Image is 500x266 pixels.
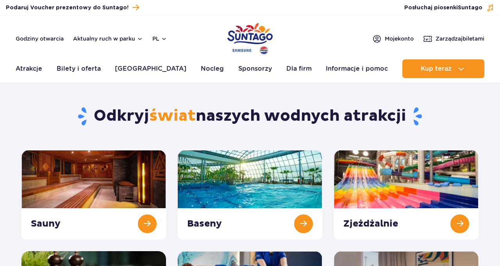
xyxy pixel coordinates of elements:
a: Atrakcje [16,59,42,78]
span: Podaruj Voucher prezentowy do Suntago! [6,4,129,12]
a: Mojekonto [372,34,414,43]
a: Sponsorzy [238,59,272,78]
button: Posłuchaj piosenkiSuntago [404,4,494,12]
a: Podaruj Voucher prezentowy do Suntago! [6,2,139,13]
button: pl [152,35,167,43]
span: Kup teraz [421,65,452,72]
a: Zarządzajbiletami [423,34,484,43]
button: Kup teraz [402,59,484,78]
a: Nocleg [201,59,224,78]
span: Zarządzaj biletami [436,35,484,43]
span: świat [149,106,196,126]
span: Posłuchaj piosenki [404,4,482,12]
a: Godziny otwarcia [16,35,64,43]
button: Aktualny ruch w parku [73,36,143,42]
h1: Odkryj naszych wodnych atrakcji [21,106,479,127]
a: Park of Poland [227,20,273,55]
a: [GEOGRAPHIC_DATA] [115,59,186,78]
span: Suntago [458,5,482,11]
span: Moje konto [385,35,414,43]
a: Informacje i pomoc [326,59,388,78]
a: Dla firm [286,59,312,78]
a: Bilety i oferta [57,59,101,78]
